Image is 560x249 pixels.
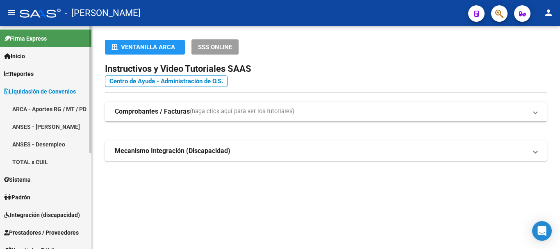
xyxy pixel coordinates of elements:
button: Ventanilla ARCA [105,40,185,55]
a: Centro de Ayuda - Administración de O.S. [105,75,228,87]
span: Liquidación de Convenios [4,87,76,96]
div: Ventanilla ARCA [112,40,178,55]
strong: Mecanismo Integración (Discapacidad) [115,146,230,155]
span: Integración (discapacidad) [4,210,80,219]
span: Padrón [4,193,30,202]
mat-expansion-panel-header: Comprobantes / Facturas(haga click aquí para ver los tutoriales) [105,102,547,121]
strong: Comprobantes / Facturas [115,107,190,116]
span: Inicio [4,52,25,61]
button: SSS ONLINE [191,39,239,55]
span: Firma Express [4,34,47,43]
span: Prestadores / Proveedores [4,228,79,237]
mat-expansion-panel-header: Mecanismo Integración (Discapacidad) [105,141,547,161]
span: Reportes [4,69,34,78]
div: Open Intercom Messenger [532,221,552,241]
span: - [PERSON_NAME] [65,4,141,22]
mat-icon: menu [7,8,16,18]
span: Sistema [4,175,31,184]
h2: Instructivos y Video Tutoriales SAAS [105,61,547,77]
span: (haga click aquí para ver los tutoriales) [190,107,294,116]
mat-icon: person [544,8,553,18]
span: SSS ONLINE [198,43,232,51]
